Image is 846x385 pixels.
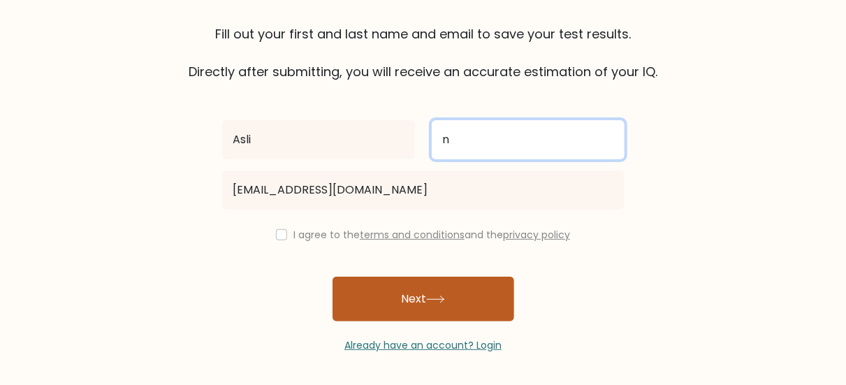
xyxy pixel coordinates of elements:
a: terms and conditions [360,228,465,242]
label: I agree to the and the [293,228,570,242]
input: First name [222,120,415,159]
input: Last name [432,120,625,159]
input: Email [222,170,625,210]
a: privacy policy [503,228,570,242]
button: Next [333,277,514,321]
a: Already have an account? Login [344,338,502,352]
div: Fill out your first and last name and email to save your test results. Directly after submitting,... [25,24,822,81]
